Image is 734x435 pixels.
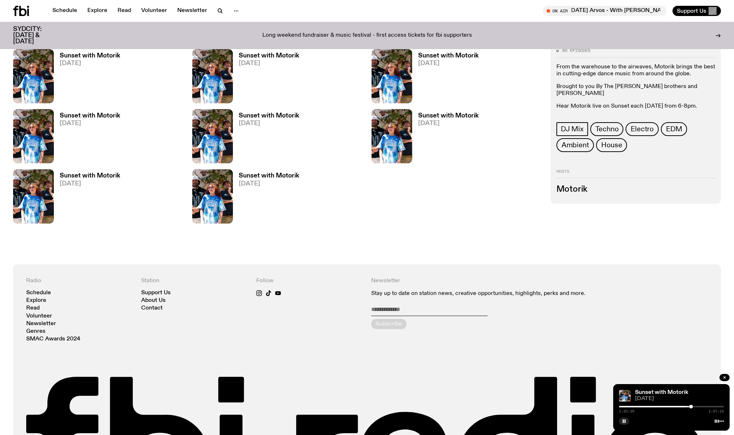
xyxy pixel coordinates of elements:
h4: Station [141,278,247,284]
img: Andrew, Reenie, and Pat stand in a row, smiling at the camera, in dappled light with a vine leafe... [192,49,233,103]
img: Andrew, Reenie, and Pat stand in a row, smiling at the camera, in dappled light with a vine leafe... [619,390,631,402]
span: 1:20:39 [619,410,634,413]
a: Sunset with Motorik [635,390,688,395]
a: Sunset with Motorik[DATE] [233,173,299,223]
a: Sunset with Motorik[DATE] [412,113,479,163]
span: [DATE] [239,120,299,127]
h3: Sunset with Motorik [418,53,479,59]
button: On Air[DATE] Arvos - With [PERSON_NAME] [543,6,667,16]
span: House [601,141,622,149]
a: Volunteer [26,314,52,319]
span: Ambient [562,141,589,149]
a: Contact [141,306,163,311]
p: From the warehouse to the airwaves, Motorik brings the best in cutting-edge dance music from arou... [556,64,715,77]
a: Explore [83,6,112,16]
a: Read [113,6,135,16]
a: Sunset with Motorik[DATE] [412,53,479,103]
button: Support Us [672,6,721,16]
a: About Us [141,298,166,303]
a: Sunset with Motorik[DATE] [233,53,299,103]
a: Newsletter [26,321,56,327]
span: Techno [595,125,619,133]
span: [DATE] [239,181,299,187]
a: Explore [26,298,46,303]
p: Brought to you By The [PERSON_NAME] brothers and [PERSON_NAME] [556,83,715,97]
img: Andrew, Reenie, and Pat stand in a row, smiling at the camera, in dappled light with a vine leafe... [13,49,54,103]
a: Ambient [556,138,594,152]
h3: Sunset with Motorik [60,53,120,59]
span: [DATE] [60,181,120,187]
span: Electro [631,125,654,133]
h3: Sunset with Motorik [239,53,299,59]
button: Subscribe [371,319,406,329]
span: [DATE] [418,120,479,127]
img: Andrew, Reenie, and Pat stand in a row, smiling at the camera, in dappled light with a vine leafe... [13,109,54,163]
h3: Sunset with Motorik [418,113,479,119]
span: Support Us [677,8,706,14]
a: Newsletter [173,6,211,16]
span: [DATE] [60,120,120,127]
h2: Hosts [556,169,715,178]
img: Andrew, Reenie, and Pat stand in a row, smiling at the camera, in dappled light with a vine leafe... [192,169,233,223]
a: Support Us [141,290,171,296]
h3: Sunset with Motorik [239,173,299,179]
a: Volunteer [137,6,171,16]
a: DJ Mix [556,122,588,136]
h3: Sunset with Motorik [239,113,299,119]
p: Stay up to date on station news, creative opportunities, highlights, perks and more. [371,290,592,297]
h3: Sunset with Motorik [60,173,120,179]
a: Schedule [26,290,51,296]
a: Sunset with Motorik[DATE] [54,173,120,223]
img: Andrew, Reenie, and Pat stand in a row, smiling at the camera, in dappled light with a vine leafe... [372,49,412,103]
p: Hear Motorik live on Sunset each [DATE] from 6-8pm. [556,103,715,110]
img: Andrew, Reenie, and Pat stand in a row, smiling at the camera, in dappled light with a vine leafe... [372,109,412,163]
span: [DATE] [239,60,299,67]
a: Schedule [48,6,82,16]
a: Sunset with Motorik[DATE] [233,113,299,163]
img: Andrew, Reenie, and Pat stand in a row, smiling at the camera, in dappled light with a vine leafe... [13,169,54,223]
a: Techno [590,122,624,136]
a: House [596,138,627,152]
span: [DATE] [635,396,724,402]
a: EDM [661,122,687,136]
p: Long weekend fundraiser & music festival - first access tickets for fbi supporters [262,32,472,39]
h3: Motorik [556,185,715,193]
h3: Sunset with Motorik [60,113,120,119]
span: [DATE] [418,60,479,67]
span: DJ Mix [561,125,584,133]
span: 86 episodes [562,49,590,53]
a: Sunset with Motorik[DATE] [54,53,120,103]
span: 1:57:19 [709,410,724,413]
h3: SYDCITY: [DATE] & [DATE] [13,26,60,45]
a: Read [26,306,40,311]
a: SMAC Awards 2024 [26,336,80,342]
a: Electro [626,122,659,136]
h4: Radio [26,278,132,284]
h4: Follow [256,278,362,284]
span: [DATE] [60,60,120,67]
h4: Newsletter [371,278,592,284]
a: Sunset with Motorik[DATE] [54,113,120,163]
img: Andrew, Reenie, and Pat stand in a row, smiling at the camera, in dappled light with a vine leafe... [192,109,233,163]
span: EDM [666,125,682,133]
a: Genres [26,329,45,334]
